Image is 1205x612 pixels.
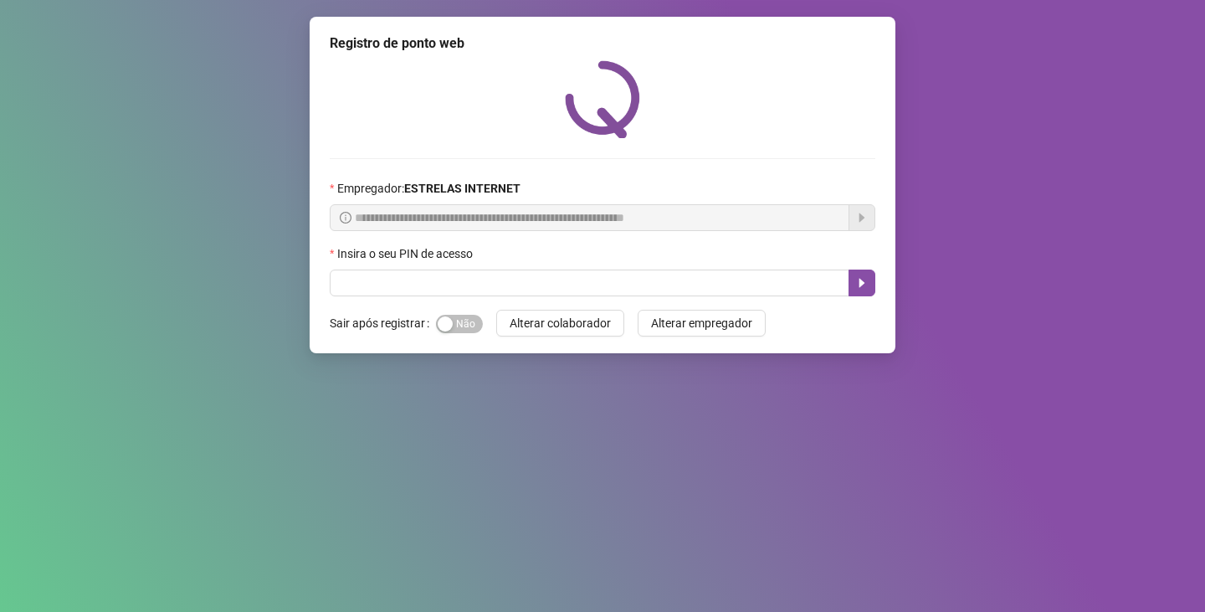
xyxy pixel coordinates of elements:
[330,244,484,263] label: Insira o seu PIN de acesso
[638,310,766,337] button: Alterar empregador
[565,60,640,138] img: QRPoint
[404,182,520,195] strong: ESTRELAS INTERNET
[496,310,624,337] button: Alterar colaborador
[330,310,436,337] label: Sair após registrar
[651,314,752,332] span: Alterar empregador
[337,179,520,198] span: Empregador :
[510,314,611,332] span: Alterar colaborador
[330,33,875,54] div: Registro de ponto web
[340,212,351,224] span: info-circle
[855,276,869,290] span: caret-right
